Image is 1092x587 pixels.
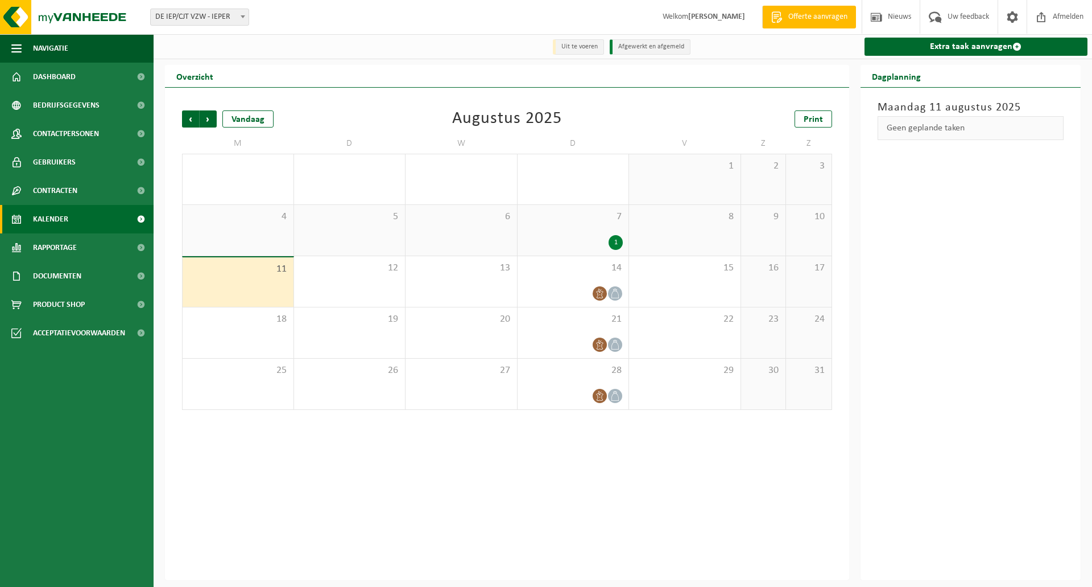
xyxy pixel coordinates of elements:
[188,313,288,326] span: 18
[188,263,288,276] span: 11
[635,160,735,173] span: 1
[150,9,249,26] span: DE IEP/CJT VZW - IEPER
[294,133,406,154] td: D
[300,211,400,223] span: 5
[804,115,823,124] span: Print
[406,133,518,154] td: W
[300,364,400,377] span: 26
[792,313,825,326] span: 24
[785,11,850,23] span: Offerte aanvragen
[741,133,787,154] td: Z
[635,211,735,223] span: 8
[609,235,623,250] div: 1
[300,262,400,274] span: 12
[33,290,85,319] span: Product Shop
[795,110,832,128] a: Print
[188,211,288,223] span: 4
[151,9,249,25] span: DE IEP/CJT VZW - IEPER
[188,160,288,173] span: 28
[33,262,81,290] span: Documenten
[33,34,68,63] span: Navigatie
[747,364,780,377] span: 30
[523,160,623,173] span: 31
[792,262,825,274] span: 17
[188,364,288,377] span: 25
[411,313,511,326] span: 20
[222,110,274,128] div: Vandaag
[523,364,623,377] span: 28
[182,110,199,128] span: Vorige
[200,110,217,128] span: Volgende
[523,211,623,223] span: 7
[165,65,225,87] h2: Overzicht
[33,63,76,91] span: Dashboard
[33,91,100,120] span: Bedrijfsgegevens
[747,211,780,223] span: 9
[33,319,125,347] span: Acceptatievoorwaarden
[792,364,825,377] span: 31
[411,160,511,173] span: 30
[411,211,511,223] span: 6
[33,233,77,262] span: Rapportage
[878,116,1064,140] div: Geen geplande taken
[688,13,745,21] strong: [PERSON_NAME]
[300,160,400,173] span: 29
[635,313,735,326] span: 22
[553,39,604,55] li: Uit te voeren
[635,364,735,377] span: 29
[786,133,832,154] td: Z
[182,133,294,154] td: M
[33,205,68,233] span: Kalender
[864,38,1088,56] a: Extra taak aanvragen
[610,39,690,55] li: Afgewerkt en afgemeld
[300,313,400,326] span: 19
[33,120,99,148] span: Contactpersonen
[523,313,623,326] span: 21
[878,99,1064,116] h3: Maandag 11 augustus 2025
[762,6,856,28] a: Offerte aanvragen
[629,133,741,154] td: V
[523,262,623,274] span: 14
[747,160,780,173] span: 2
[518,133,630,154] td: D
[792,211,825,223] span: 10
[792,160,825,173] span: 3
[411,262,511,274] span: 13
[747,313,780,326] span: 23
[452,110,562,128] div: Augustus 2025
[33,148,76,176] span: Gebruikers
[635,262,735,274] span: 15
[411,364,511,377] span: 27
[33,176,77,205] span: Contracten
[861,65,932,87] h2: Dagplanning
[747,262,780,274] span: 16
